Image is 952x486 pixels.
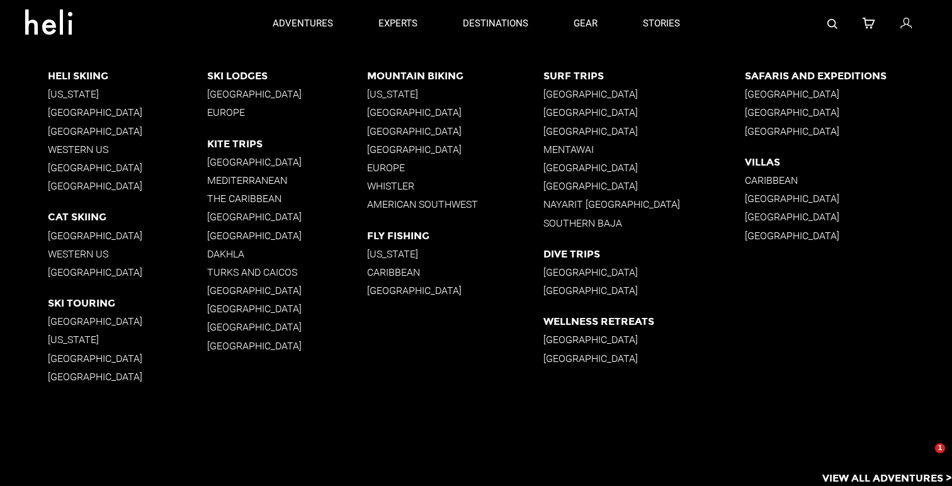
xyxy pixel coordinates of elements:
p: [GEOGRAPHIC_DATA] [48,125,208,137]
p: [GEOGRAPHIC_DATA] [207,211,367,223]
p: [GEOGRAPHIC_DATA] [745,211,952,223]
p: Ski Lodges [207,70,367,82]
p: [GEOGRAPHIC_DATA] [207,88,367,100]
p: Safaris and Expeditions [745,70,952,82]
p: Mentawai [543,144,745,155]
p: adventures [273,17,333,30]
p: [GEOGRAPHIC_DATA] [543,88,745,100]
p: destinations [463,17,528,30]
p: Southern Baja [543,217,745,229]
p: Caribbean [367,266,543,278]
p: [GEOGRAPHIC_DATA] [745,193,952,205]
p: [GEOGRAPHIC_DATA] [48,180,208,192]
p: [GEOGRAPHIC_DATA] [207,285,367,297]
p: [GEOGRAPHIC_DATA] [48,106,208,118]
p: Mountain Biking [367,70,543,82]
p: [GEOGRAPHIC_DATA] [543,180,745,192]
p: The Caribbean [207,193,367,205]
span: 1 [935,443,945,453]
p: [GEOGRAPHIC_DATA] [207,156,367,168]
p: [GEOGRAPHIC_DATA] [543,106,745,118]
p: Europe [367,162,543,174]
p: [US_STATE] [48,334,208,346]
p: [GEOGRAPHIC_DATA] [207,230,367,242]
p: [GEOGRAPHIC_DATA] [207,340,367,352]
p: Mediterranean [207,174,367,186]
img: search-bar-icon.svg [827,19,837,29]
p: Dive Trips [543,248,745,260]
p: [GEOGRAPHIC_DATA] [367,285,543,297]
p: experts [378,17,417,30]
p: [GEOGRAPHIC_DATA] [745,230,952,242]
p: [GEOGRAPHIC_DATA] [367,144,543,155]
p: [GEOGRAPHIC_DATA] [745,125,952,137]
p: Western US [48,144,208,155]
p: [GEOGRAPHIC_DATA] [48,371,208,383]
p: [GEOGRAPHIC_DATA] [543,334,745,346]
p: [GEOGRAPHIC_DATA] [48,353,208,364]
p: Surf Trips [543,70,745,82]
p: [GEOGRAPHIC_DATA] [367,106,543,118]
p: [GEOGRAPHIC_DATA] [543,125,745,137]
p: [GEOGRAPHIC_DATA] [543,266,745,278]
p: [US_STATE] [48,88,208,100]
p: [GEOGRAPHIC_DATA] [48,315,208,327]
p: [GEOGRAPHIC_DATA] [543,285,745,297]
p: Western US [48,248,208,260]
p: [US_STATE] [367,248,543,260]
iframe: Intercom live chat [909,443,939,473]
p: [GEOGRAPHIC_DATA] [48,266,208,278]
p: Cat Skiing [48,211,208,223]
p: Nayarit [GEOGRAPHIC_DATA] [543,198,745,210]
p: Heli Skiing [48,70,208,82]
p: Villas [745,156,952,168]
p: [GEOGRAPHIC_DATA] [207,321,367,333]
p: Fly Fishing [367,230,543,242]
p: [US_STATE] [367,88,543,100]
p: American Southwest [367,198,543,210]
p: [GEOGRAPHIC_DATA] [543,353,745,364]
p: [GEOGRAPHIC_DATA] [48,230,208,242]
p: Europe [207,106,367,118]
p: [GEOGRAPHIC_DATA] [745,88,952,100]
p: Dakhla [207,248,367,260]
p: [GEOGRAPHIC_DATA] [745,106,952,118]
p: View All Adventures > [822,472,952,486]
p: [GEOGRAPHIC_DATA] [48,162,208,174]
p: Kite Trips [207,138,367,150]
p: Wellness Retreats [543,315,745,327]
p: [GEOGRAPHIC_DATA] [543,162,745,174]
p: Turks and Caicos [207,266,367,278]
p: Caribbean [745,174,952,186]
p: [GEOGRAPHIC_DATA] [367,125,543,137]
p: [GEOGRAPHIC_DATA] [207,303,367,315]
p: Whistler [367,180,543,192]
p: Ski Touring [48,297,208,309]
